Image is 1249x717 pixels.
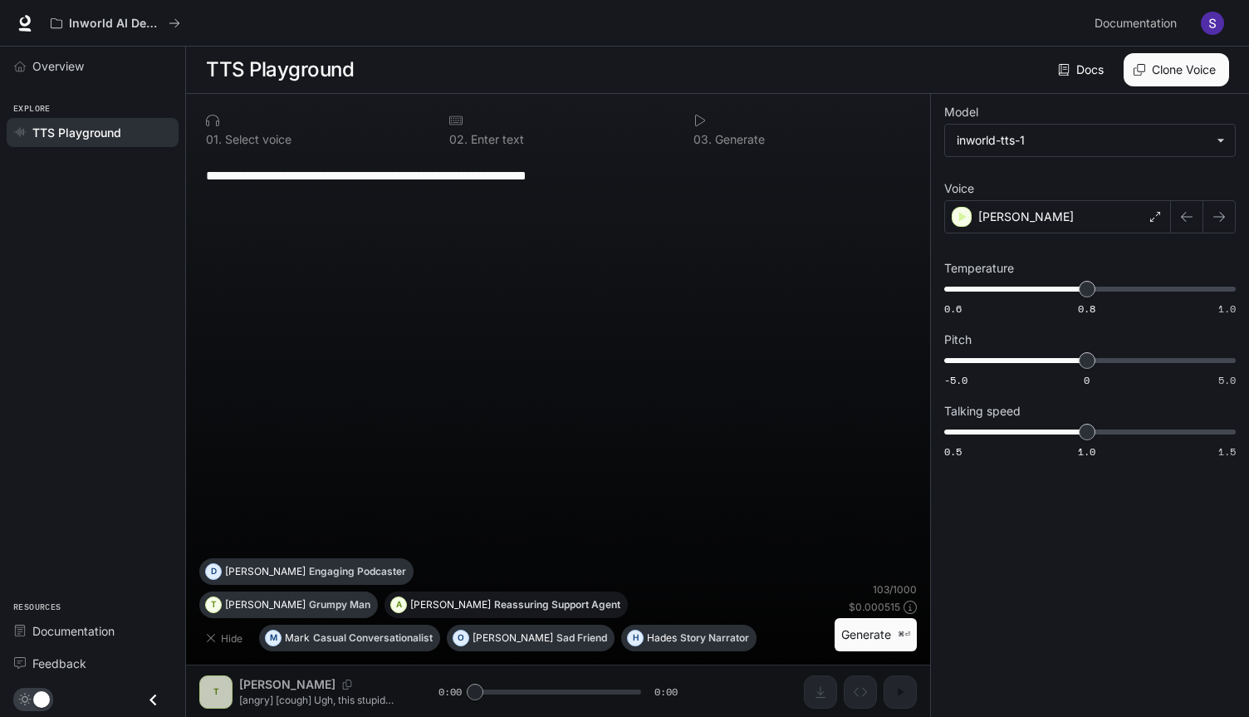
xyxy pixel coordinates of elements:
div: A [391,592,406,618]
span: Overview [32,57,84,75]
button: MMarkCasual Conversationalist [259,625,440,651]
span: 0.5 [944,444,962,459]
button: A[PERSON_NAME]Reassuring Support Agent [384,592,628,618]
span: Feedback [32,655,86,672]
button: User avatar [1196,7,1229,40]
span: 1.0 [1078,444,1095,459]
p: Engaging Podcaster [309,567,406,577]
span: Documentation [32,622,115,640]
button: Hide [199,625,252,651]
p: Select voice [222,134,291,145]
p: [PERSON_NAME] [978,209,1074,225]
p: [PERSON_NAME] [225,567,306,577]
p: Voice [944,183,974,194]
a: Documentation [1088,7,1189,40]
span: 0 [1084,373,1090,387]
button: Clone Voice [1124,53,1229,86]
span: Dark mode toggle [33,690,50,708]
p: Generate [712,134,765,145]
div: T [206,592,221,618]
div: inworld-tts-1 [957,132,1208,149]
span: Documentation [1095,13,1177,34]
p: Story Narrator [680,633,749,643]
div: inworld-tts-1 [945,125,1235,156]
span: 1.5 [1218,444,1236,459]
p: [PERSON_NAME] [410,600,491,610]
button: All workspaces [43,7,188,40]
button: Generate⌘⏎ [835,618,917,652]
p: 0 1 . [206,134,222,145]
p: Inworld AI Demos [69,17,162,31]
a: Overview [7,52,179,81]
p: 0 2 . [449,134,468,145]
div: H [628,625,643,651]
span: 0.8 [1078,302,1095,316]
p: [PERSON_NAME] [225,600,306,610]
span: 1.0 [1218,302,1236,316]
img: User avatar [1201,12,1224,35]
p: Mark [285,633,310,643]
p: [PERSON_NAME] [473,633,553,643]
p: 103 / 1000 [873,582,917,597]
a: Documentation [7,616,179,646]
button: O[PERSON_NAME]Sad Friend [447,625,615,651]
a: Feedback [7,649,179,678]
h1: TTS Playground [206,53,354,86]
span: 0.6 [944,302,962,316]
p: Talking speed [944,405,1021,417]
span: TTS Playground [32,124,121,141]
div: M [266,625,281,651]
div: D [206,558,221,585]
p: 0 3 . [693,134,712,145]
button: Close drawer [135,683,172,717]
p: Casual Conversationalist [313,633,433,643]
div: O [453,625,468,651]
p: Sad Friend [556,633,607,643]
p: Pitch [944,334,972,346]
p: $ 0.000515 [849,600,900,614]
button: HHadesStory Narrator [621,625,757,651]
a: Docs [1055,53,1110,86]
p: ⌘⏎ [898,630,910,640]
button: T[PERSON_NAME]Grumpy Man [199,592,378,618]
button: D[PERSON_NAME]Engaging Podcaster [199,558,414,585]
p: Temperature [944,263,1014,274]
p: Hades [647,633,677,643]
p: Grumpy Man [309,600,370,610]
p: Model [944,106,978,118]
span: -5.0 [944,373,967,387]
span: 5.0 [1218,373,1236,387]
a: TTS Playground [7,118,179,147]
p: Enter text [468,134,524,145]
p: Reassuring Support Agent [494,600,620,610]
